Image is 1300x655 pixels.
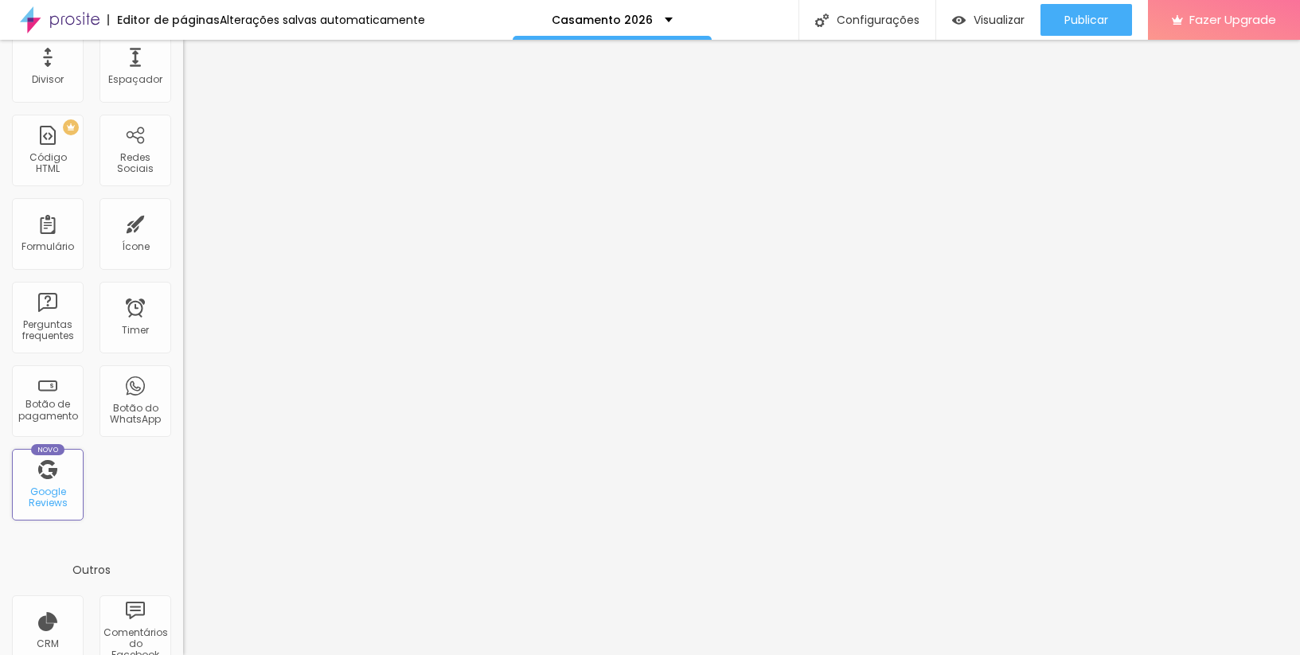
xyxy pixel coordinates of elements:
[183,40,1300,655] iframe: Editor
[32,74,64,85] div: Divisor
[31,444,65,455] div: Novo
[21,241,74,252] div: Formulário
[103,403,166,426] div: Botão do WhatsApp
[1064,14,1108,26] span: Publicar
[122,325,149,336] div: Timer
[16,486,79,509] div: Google Reviews
[1040,4,1132,36] button: Publicar
[815,14,829,27] img: Icone
[936,4,1040,36] button: Visualizar
[108,74,162,85] div: Espaçador
[952,14,966,27] img: view-1.svg
[974,14,1025,26] span: Visualizar
[122,241,150,252] div: Ícone
[37,638,59,649] div: CRM
[1189,13,1276,26] span: Fazer Upgrade
[107,14,220,25] div: Editor de páginas
[103,152,166,175] div: Redes Sociais
[552,14,653,25] p: Casamento 2026
[16,319,79,342] div: Perguntas frequentes
[220,14,425,25] div: Alterações salvas automaticamente
[16,399,79,422] div: Botão de pagamento
[16,152,79,175] div: Código HTML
